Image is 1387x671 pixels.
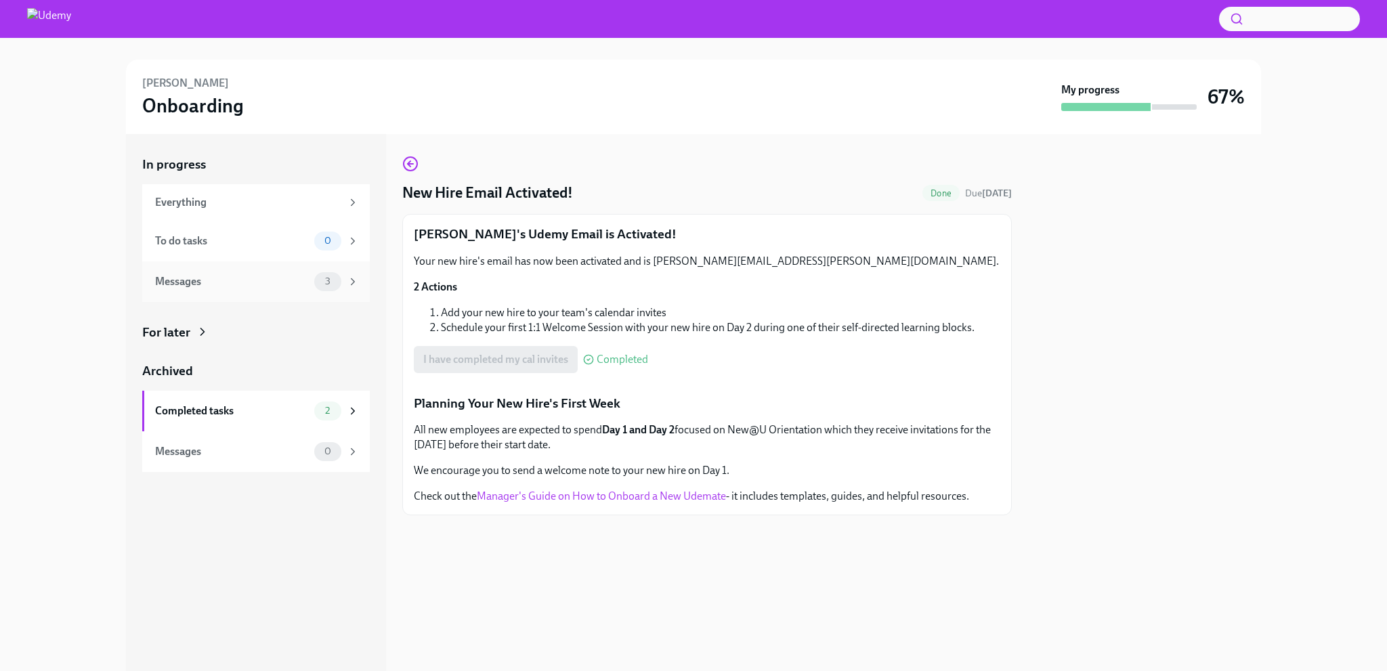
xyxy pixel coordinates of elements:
h3: Onboarding [142,93,244,118]
span: Due [965,188,1012,199]
p: We encourage you to send a welcome note to your new hire on Day 1. [414,463,1000,478]
span: 2 [317,406,338,416]
a: Messages3 [142,261,370,302]
div: To do tasks [155,234,309,248]
span: September 5th, 2025 17:00 [965,187,1012,200]
p: Your new hire's email has now been activated and is [PERSON_NAME][EMAIL_ADDRESS][PERSON_NAME][DOM... [414,254,1000,269]
div: Everything [155,195,341,210]
h6: [PERSON_NAME] [142,76,229,91]
strong: Day 1 and Day 2 [602,423,675,436]
span: Completed [597,354,648,365]
a: For later [142,324,370,341]
a: Archived [142,362,370,380]
a: In progress [142,156,370,173]
li: Schedule your first 1:1 Welcome Session with your new hire on Day 2 during one of their self-dire... [441,320,1000,335]
a: Completed tasks2 [142,391,370,431]
h3: 67% [1208,85,1245,109]
span: Done [922,188,960,198]
div: Completed tasks [155,404,309,418]
div: Messages [155,444,309,459]
strong: [DATE] [982,188,1012,199]
p: All new employees are expected to spend focused on New@U Orientation which they receive invitatio... [414,423,1000,452]
p: [PERSON_NAME]'s Udemy Email is Activated! [414,225,1000,243]
a: Everything [142,184,370,221]
a: Messages0 [142,431,370,472]
p: Planning Your New Hire's First Week [414,395,1000,412]
strong: 2 Actions [414,280,457,293]
div: Messages [155,274,309,289]
li: Add your new hire to your team's calendar invites [441,305,1000,320]
a: To do tasks0 [142,221,370,261]
span: 0 [316,236,339,246]
span: 3 [317,276,339,286]
div: For later [142,324,190,341]
p: Check out the - it includes templates, guides, and helpful resources. [414,489,1000,504]
h4: New Hire Email Activated! [402,183,573,203]
img: Udemy [27,8,71,30]
strong: My progress [1061,83,1119,98]
a: Manager's Guide on How to Onboard a New Udemate [477,490,726,502]
span: 0 [316,446,339,456]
